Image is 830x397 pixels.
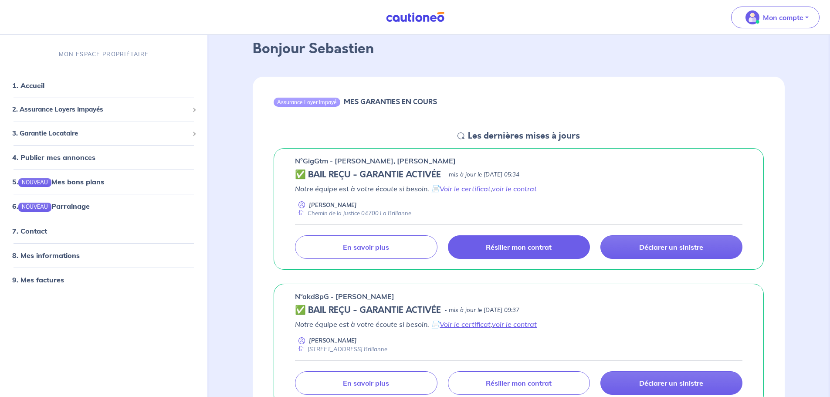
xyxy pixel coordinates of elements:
[12,105,189,115] span: 2. Assurance Loyers Impayés
[639,379,703,387] p: Déclarer un sinistre
[3,271,204,288] div: 9. Mes factures
[600,235,742,259] a: Déclarer un sinistre
[3,222,204,240] div: 7. Contact
[295,235,437,259] a: En savoir plus
[12,275,64,284] a: 9. Mes factures
[295,170,742,180] div: state: CONTRACT-VALIDATED, Context: NEW,MAYBE-CERTIFICATE,RELATIONSHIP,LESSOR-DOCUMENTS
[343,379,389,387] p: En savoir plus
[383,12,448,23] img: Cautioneo
[486,379,552,387] p: Résilier mon contrat
[274,98,340,106] div: Assurance Loyer Impayé
[12,153,95,162] a: 4. Publier mes annonces
[3,125,204,142] div: 3. Garantie Locataire
[492,184,537,193] a: voir le contrat
[448,235,590,259] a: Résilier mon contrat
[295,291,394,302] p: n°akd8pG - [PERSON_NAME]
[440,184,491,193] a: Voir le certificat
[344,98,437,106] h6: MES GARANTIES EN COURS
[12,81,44,90] a: 1. Accueil
[309,201,357,209] p: [PERSON_NAME]
[492,320,537,329] a: voir le contrat
[3,149,204,166] div: 4. Publier mes annonces
[295,183,742,194] p: Notre équipe est à votre écoute si besoin. 📄 ,
[343,243,389,251] p: En savoir plus
[253,38,785,59] p: Bonjour Sebastien
[440,320,491,329] a: Voir le certificat
[600,371,742,395] a: Déclarer un sinistre
[295,319,742,329] p: Notre équipe est à votre écoute si besoin. 📄 ,
[639,243,703,251] p: Déclarer un sinistre
[295,345,387,353] div: [STREET_ADDRESS] Brillanne
[444,170,519,179] p: - mis à jour le [DATE] 05:34
[12,202,90,210] a: 6.NOUVEAUParrainage
[3,197,204,215] div: 6.NOUVEAUParrainage
[295,371,437,395] a: En savoir plus
[731,7,820,28] button: illu_account_valid_menu.svgMon compte
[295,305,742,316] div: state: CONTRACT-VALIDATED, Context: NEW,CHOOSE-CERTIFICATE,ALONE,LESSOR-DOCUMENTS
[3,247,204,264] div: 8. Mes informations
[745,10,759,24] img: illu_account_valid_menu.svg
[295,209,411,217] div: Chemin de la Justice 04700 La Brillanne
[12,177,104,186] a: 5.NOUVEAUMes bons plans
[295,305,441,316] h5: ✅ BAIL REÇU - GARANTIE ACTIVÉE
[468,131,580,141] h5: Les dernières mises à jours
[448,371,590,395] a: Résilier mon contrat
[309,336,357,345] p: [PERSON_NAME]
[295,156,456,166] p: n°GigGtm - [PERSON_NAME], [PERSON_NAME]
[3,77,204,94] div: 1. Accueil
[12,251,80,260] a: 8. Mes informations
[486,243,552,251] p: Résilier mon contrat
[12,129,189,139] span: 3. Garantie Locataire
[12,227,47,235] a: 7. Contact
[3,101,204,118] div: 2. Assurance Loyers Impayés
[3,173,204,190] div: 5.NOUVEAUMes bons plans
[59,50,149,58] p: MON ESPACE PROPRIÉTAIRE
[295,170,441,180] h5: ✅ BAIL REÇU - GARANTIE ACTIVÉE
[444,306,519,315] p: - mis à jour le [DATE] 09:37
[763,12,803,23] p: Mon compte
